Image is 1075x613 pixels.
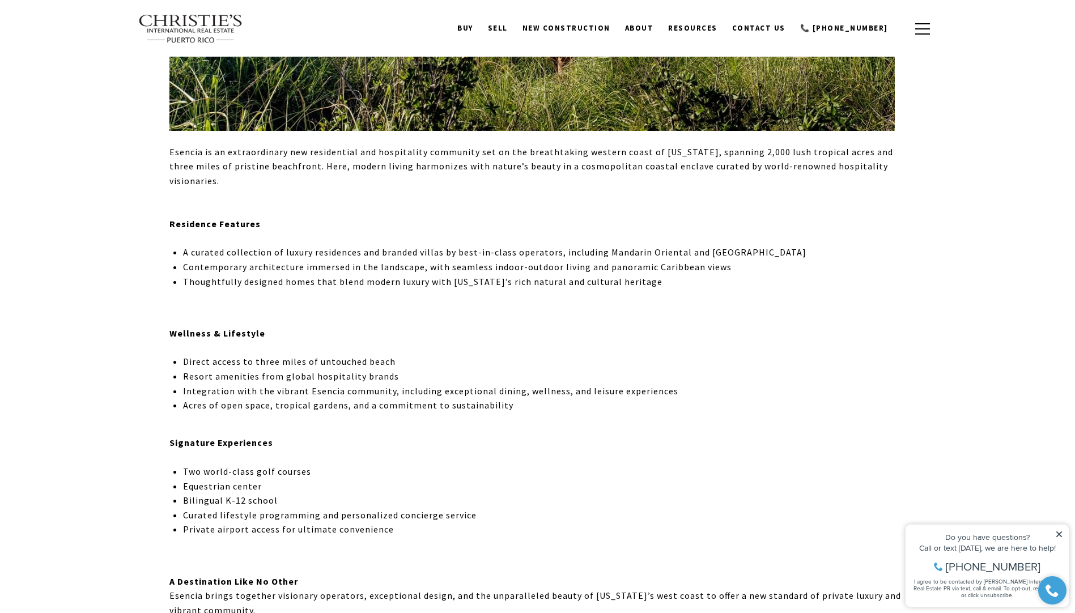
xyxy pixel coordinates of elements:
p: Contemporary architecture immersed in the landscape, with seamless indoor-outdoor living and pano... [183,260,906,275]
p: Resort amenities from global hospitality brands [183,369,906,384]
p: Curated lifestyle programming and personalized concierge service [183,508,906,523]
img: Christie's International Real Estate text transparent background [138,14,244,44]
p: Thoughtfully designed homes that blend modern luxury with [US_STATE]’s rich natural and cultural ... [183,275,906,290]
p: Acres of open space, tropical gardens, and a commitment to sustainability [183,398,906,413]
p: Direct access to three miles of untouched beach [183,355,906,369]
button: button [908,12,937,45]
a: About [618,18,661,39]
strong: Signature Experiences [169,437,273,448]
a: SELL [481,18,515,39]
div: Do you have questions? [12,25,164,33]
a: BUY [450,18,481,39]
a: call 9393373000 [793,18,895,39]
p: Integration with the vibrant Esencia community, including exceptional dining, wellness, and leisu... [183,384,906,399]
a: search [895,23,908,35]
p: Bilingual K-12 school [183,493,906,508]
strong: A Destination Like No Other [169,576,298,587]
p: Private airport access for ultimate convenience [183,522,906,537]
span: [PHONE_NUMBER] [46,53,141,65]
p: A curated collection of luxury residences and branded villas by best-in-class operators, includin... [183,245,906,260]
strong: Wellness & Lifestyle [169,327,265,339]
span: I agree to be contacted by [PERSON_NAME] International Real Estate PR via text, call & email. To ... [14,70,162,91]
a: Contact Us [725,18,793,39]
a: Resources [661,18,725,39]
p: Equestrian center [183,479,906,494]
div: Call or text [DATE], we are here to help! [12,36,164,44]
span: New Construction [522,23,610,33]
span: 📞 [PHONE_NUMBER] [800,23,888,33]
strong: Residence Features [169,218,261,229]
p: Esencia is an extraordinary new residential and hospitality community set on the breathtaking wes... [169,145,906,203]
span: Contact Us [732,23,785,33]
a: New Construction [515,18,618,39]
p: Two world-class golf courses [183,465,906,479]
